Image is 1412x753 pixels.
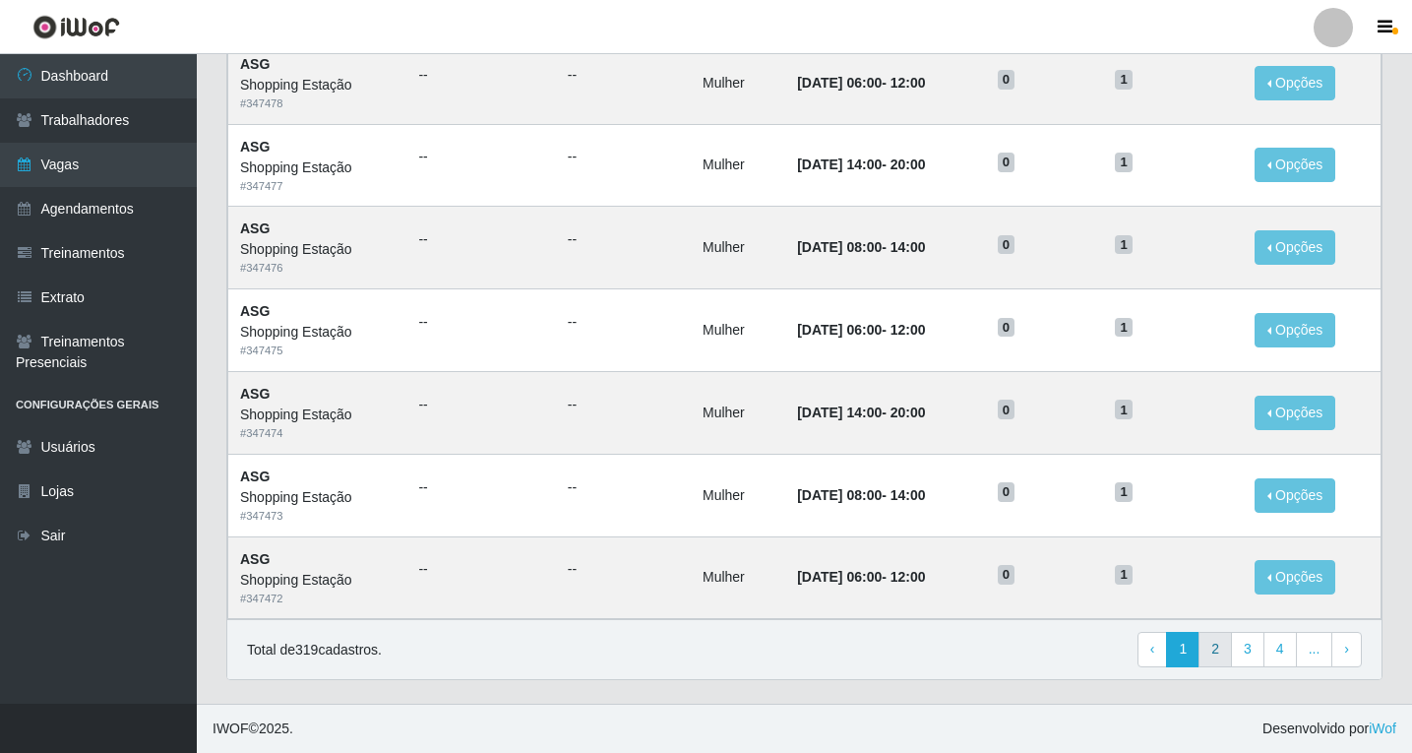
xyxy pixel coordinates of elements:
[418,65,543,86] ul: --
[1137,632,1362,667] nav: pagination
[1296,632,1333,667] a: ...
[213,719,293,739] span: © 2025 .
[32,15,120,39] img: CoreUI Logo
[797,487,925,503] strong: -
[568,395,679,415] ul: --
[1263,632,1297,667] a: 4
[998,565,1015,585] span: 0
[568,147,679,167] ul: --
[240,157,395,178] div: Shopping Estação
[568,65,679,86] ul: --
[418,395,543,415] ul: --
[998,235,1015,255] span: 0
[240,139,270,155] strong: ASG
[568,559,679,580] ul: --
[797,239,925,255] strong: -
[568,477,679,498] ul: --
[1115,235,1133,255] span: 1
[418,147,543,167] ul: --
[890,157,926,172] time: 20:00
[890,405,926,420] time: 20:00
[1115,565,1133,585] span: 1
[418,229,543,250] ul: --
[797,322,925,338] strong: -
[797,239,882,255] time: [DATE] 08:00
[1369,721,1396,736] a: iWof
[1331,632,1362,667] a: Next
[240,178,395,195] div: # 347477
[1137,632,1168,667] a: Previous
[1255,396,1335,430] button: Opções
[240,591,395,607] div: # 347472
[240,487,395,508] div: Shopping Estação
[418,477,543,498] ul: --
[568,312,679,333] ul: --
[1115,482,1133,502] span: 1
[797,569,882,585] time: [DATE] 06:00
[797,569,925,585] strong: -
[240,508,395,525] div: # 347473
[240,570,395,591] div: Shopping Estação
[691,289,785,372] td: Mulher
[1115,400,1133,419] span: 1
[691,371,785,454] td: Mulher
[797,405,882,420] time: [DATE] 14:00
[1344,641,1349,657] span: ›
[691,454,785,536] td: Mulher
[240,425,395,442] div: # 347474
[890,322,926,338] time: 12:00
[240,322,395,343] div: Shopping Estação
[418,559,543,580] ul: --
[240,405,395,425] div: Shopping Estação
[240,260,395,277] div: # 347476
[1166,632,1199,667] a: 1
[240,551,270,567] strong: ASG
[797,157,882,172] time: [DATE] 14:00
[797,405,925,420] strong: -
[797,487,882,503] time: [DATE] 08:00
[1115,153,1133,172] span: 1
[1255,313,1335,347] button: Opções
[1262,719,1396,739] span: Desenvolvido por
[998,482,1015,502] span: 0
[1150,641,1155,657] span: ‹
[797,157,925,172] strong: -
[240,343,395,359] div: # 347475
[1255,148,1335,182] button: Opções
[240,220,270,236] strong: ASG
[691,124,785,207] td: Mulher
[247,640,382,660] p: Total de 319 cadastros.
[1255,560,1335,595] button: Opções
[890,487,926,503] time: 14:00
[797,322,882,338] time: [DATE] 06:00
[240,56,270,72] strong: ASG
[691,41,785,124] td: Mulher
[998,70,1015,90] span: 0
[240,469,270,484] strong: ASG
[1115,70,1133,90] span: 1
[1115,318,1133,338] span: 1
[1255,478,1335,513] button: Opções
[998,400,1015,419] span: 0
[890,569,926,585] time: 12:00
[418,312,543,333] ul: --
[691,207,785,289] td: Mulher
[1198,632,1232,667] a: 2
[240,303,270,319] strong: ASG
[691,536,785,619] td: Mulher
[890,75,926,91] time: 12:00
[240,386,270,402] strong: ASG
[240,75,395,95] div: Shopping Estação
[890,239,926,255] time: 14:00
[1231,632,1264,667] a: 3
[568,229,679,250] ul: --
[797,75,882,91] time: [DATE] 06:00
[998,318,1015,338] span: 0
[1255,66,1335,100] button: Opções
[998,153,1015,172] span: 0
[240,95,395,112] div: # 347478
[1255,230,1335,265] button: Opções
[213,721,249,736] span: IWOF
[797,75,925,91] strong: -
[240,239,395,260] div: Shopping Estação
